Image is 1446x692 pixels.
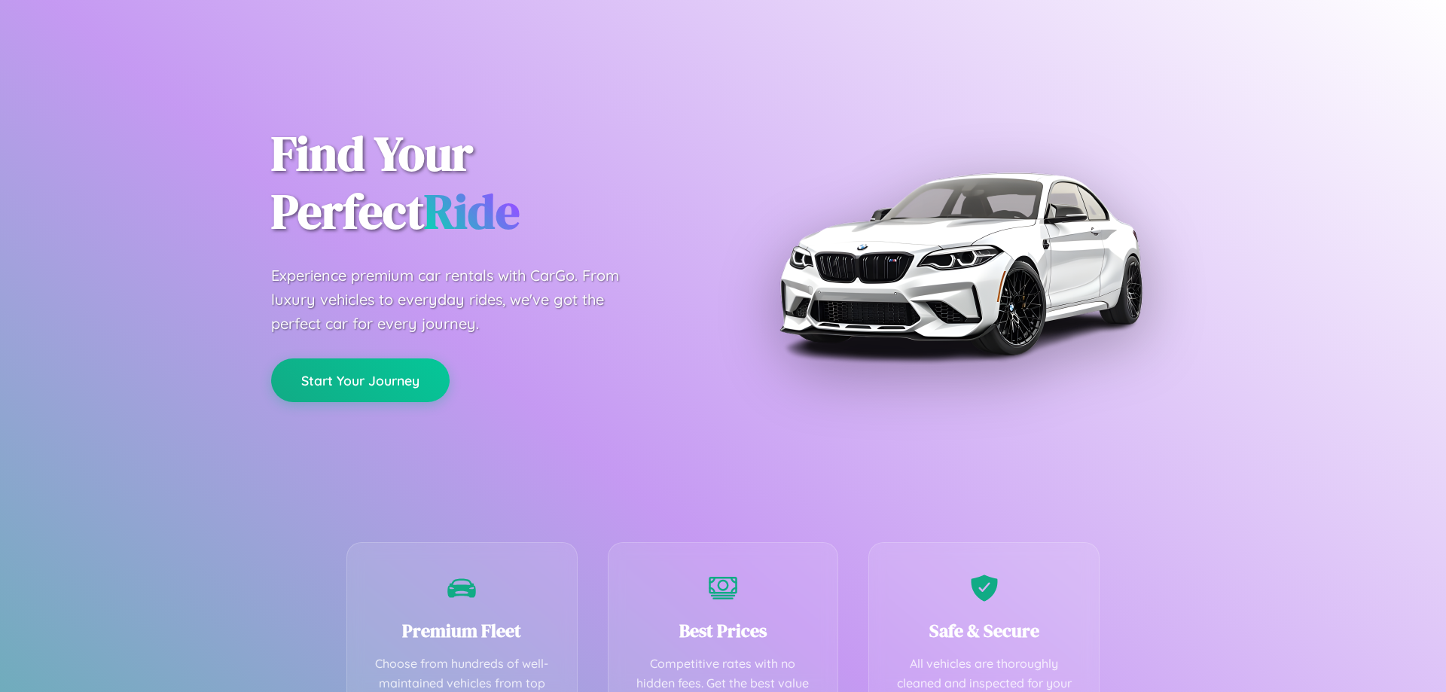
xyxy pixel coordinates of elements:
[772,75,1149,452] img: Premium BMW car rental vehicle
[271,358,450,402] button: Start Your Journey
[271,125,700,241] h1: Find Your Perfect
[370,618,554,643] h3: Premium Fleet
[271,264,648,336] p: Experience premium car rentals with CarGo. From luxury vehicles to everyday rides, we've got the ...
[424,178,520,244] span: Ride
[631,618,816,643] h3: Best Prices
[892,618,1076,643] h3: Safe & Secure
